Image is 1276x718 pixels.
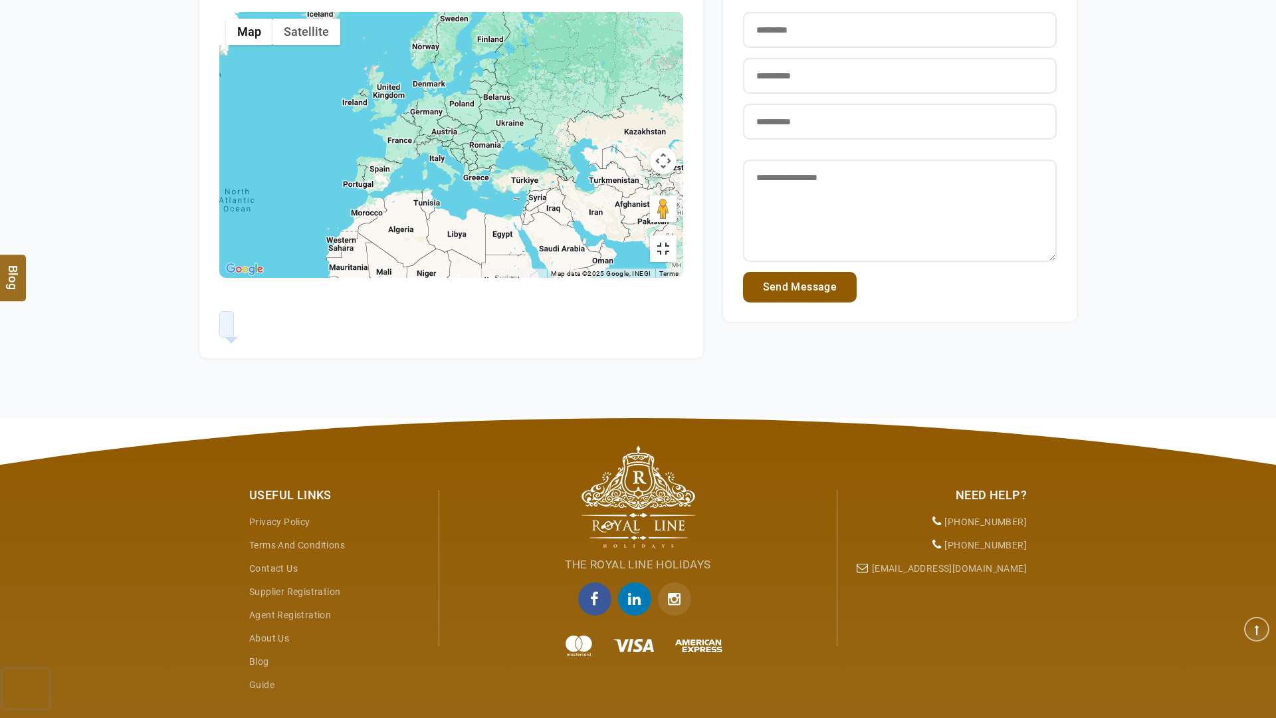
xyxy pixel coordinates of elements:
[565,558,710,571] span: The Royal Line Holidays
[249,610,331,620] a: Agent Registration
[551,270,651,277] span: Map data ©2025 Google, INEGI
[650,235,677,262] button: Toggle fullscreen view
[847,511,1027,534] li: [PHONE_NUMBER]
[223,261,266,278] a: Open this area in Google Maps (opens a new window)
[872,563,1027,574] a: [EMAIL_ADDRESS][DOMAIN_NAME]
[3,669,173,709] iframe: reCAPTCHA
[249,679,274,690] a: guide
[249,517,310,527] a: Privacy Policy
[249,656,269,667] a: Blog
[650,195,677,222] button: Drag Pegman onto the map to open Street View
[249,540,345,550] a: Terms and Conditions
[223,261,266,278] img: Google
[249,563,298,574] a: Contact Us
[578,582,618,616] a: facebook
[272,19,340,45] button: Show satellite imagery
[249,633,289,644] a: About Us
[847,534,1027,557] li: [PHONE_NUMBER]
[484,269,543,291] button: Keyboard shortcuts
[618,582,658,616] a: linkedin
[659,270,679,277] a: Terms (opens in new tab)
[582,445,695,548] img: The Royal Line Holidays
[249,487,429,504] div: Useful Links
[226,19,272,45] button: Show street map
[249,586,340,597] a: Supplier Registration
[5,265,22,277] span: Blog
[650,148,677,174] button: Map camera controls
[658,582,698,616] a: Instagram
[847,487,1027,504] div: Need Help?
[743,272,857,302] a: Send Message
